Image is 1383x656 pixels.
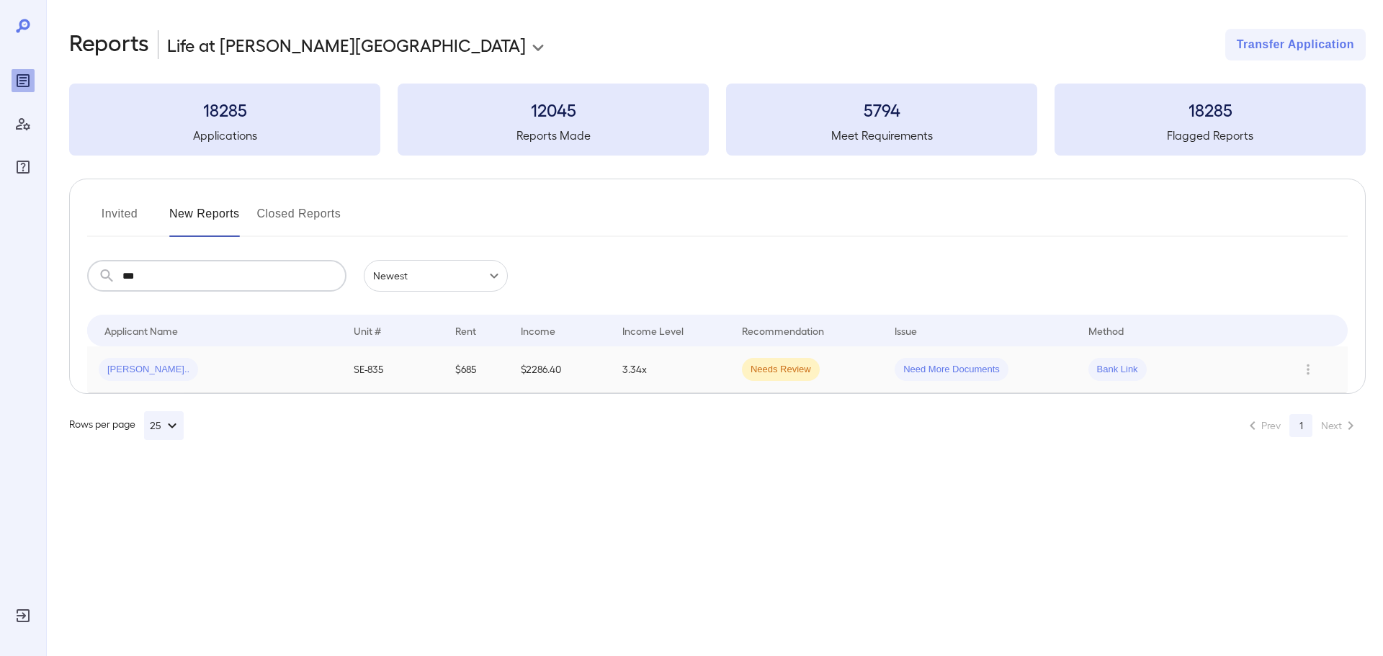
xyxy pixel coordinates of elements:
h5: Meet Requirements [726,127,1037,144]
h3: 18285 [69,98,380,121]
td: $2286.40 [509,346,612,393]
div: Reports [12,69,35,92]
h2: Reports [69,29,149,60]
span: Bank Link [1088,363,1147,377]
div: Log Out [12,604,35,627]
div: Issue [895,322,918,339]
h5: Reports Made [398,127,709,144]
button: Transfer Application [1225,29,1366,60]
div: Recommendation [742,322,824,339]
div: Unit # [354,322,381,339]
td: SE-835 [342,346,444,393]
h3: 12045 [398,98,709,121]
td: $685 [444,346,509,393]
div: Applicant Name [104,322,178,339]
div: Newest [364,260,508,292]
div: Income Level [622,322,684,339]
div: Manage Users [12,112,35,135]
div: Method [1088,322,1124,339]
div: Rent [455,322,478,339]
div: FAQ [12,156,35,179]
span: Need More Documents [895,363,1008,377]
h5: Applications [69,127,380,144]
h3: 5794 [726,98,1037,121]
summary: 18285Applications12045Reports Made5794Meet Requirements18285Flagged Reports [69,84,1366,156]
div: Rows per page [69,411,184,440]
button: Row Actions [1297,358,1320,381]
p: Life at [PERSON_NAME][GEOGRAPHIC_DATA] [167,33,526,56]
span: Needs Review [742,363,820,377]
button: Closed Reports [257,202,341,237]
h3: 18285 [1055,98,1366,121]
div: Income [521,322,555,339]
button: Invited [87,202,152,237]
h5: Flagged Reports [1055,127,1366,144]
nav: pagination navigation [1237,414,1366,437]
button: page 1 [1289,414,1312,437]
button: 25 [144,411,184,440]
button: New Reports [169,202,240,237]
span: [PERSON_NAME].. [99,363,198,377]
td: 3.34x [611,346,730,393]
